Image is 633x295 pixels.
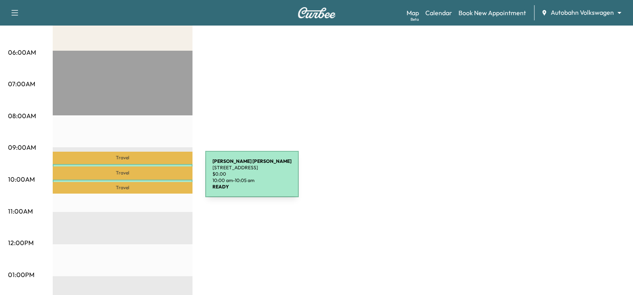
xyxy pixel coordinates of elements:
p: 01:00PM [8,270,34,279]
p: 07:00AM [8,79,35,89]
a: MapBeta [407,8,419,18]
p: 10:00AM [8,174,35,184]
a: Calendar [425,8,452,18]
p: 09:00AM [8,143,36,152]
p: Travel [53,182,192,193]
p: 11:00AM [8,206,33,216]
a: Book New Appointment [458,8,526,18]
img: Curbee Logo [298,7,336,18]
p: 12:00PM [8,238,34,247]
span: Autobahn Volkswagen [551,8,614,17]
p: 08:00AM [8,111,36,121]
p: 06:00AM [8,48,36,57]
p: Travel [53,152,192,164]
p: Travel [53,166,192,179]
div: Beta [411,16,419,22]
